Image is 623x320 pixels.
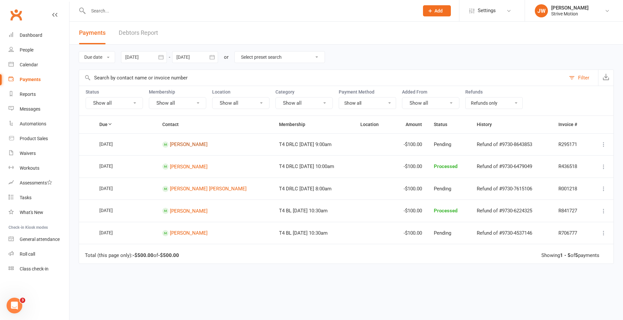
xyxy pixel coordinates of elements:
[5,71,126,199] div: You can view completed refunds in a couple of places:Main Payments Page:Go to the Payments sectio...
[9,57,69,72] a: Calendar
[9,87,69,102] a: Reports
[170,163,208,169] a: [PERSON_NAME]
[9,131,69,146] a: Product Sales
[46,52,126,66] div: how to see refunds completed
[21,215,26,220] button: Emoji picker
[354,116,391,133] th: Location
[10,75,121,88] div: You can view completed refunds in a couple of places:
[51,55,121,62] div: how to see refunds completed
[471,116,553,133] th: History
[535,4,548,17] div: JW
[20,136,48,141] div: Product Sales
[20,121,46,126] div: Automations
[20,165,39,171] div: Workouts
[6,201,126,212] textarea: Message…
[156,116,273,133] th: Contact
[434,208,457,214] span: Processed
[20,151,36,156] div: Waivers
[5,26,108,46] div: 👋 Hi there, what brings you here [DATE]?
[170,230,208,236] a: [PERSON_NAME]
[391,116,428,133] th: Amount
[20,237,60,242] div: General attendance
[428,116,471,133] th: Status
[273,116,354,133] th: Membership
[26,121,31,126] a: Source reference 13773276:
[10,140,121,165] div: Navigate to a member's profile, click the "Payments" tab at the top, and you'll see their refunds...
[115,3,127,14] div: Close
[85,253,179,258] div: Total (this page only): of
[275,97,333,109] button: Show all
[279,208,328,214] span: T4 BL [DATE] 10:30am
[275,89,333,95] label: Category
[79,29,106,36] span: Payments
[9,72,69,87] a: Payments
[42,215,47,220] button: Start recording
[434,8,443,13] span: Add
[74,160,80,165] a: Source reference 144477:
[20,92,36,97] div: Reports
[10,92,66,97] b: Main Payments Page:
[477,208,547,214] div: Refund of #9730-6224325
[99,205,130,215] div: [DATE]
[575,252,578,258] strong: 5
[20,32,42,38] div: Dashboard
[149,89,206,95] label: Membership
[19,4,29,14] img: Profile image for Toby
[391,222,428,244] td: -$100.00
[391,133,428,156] td: -$100.00
[553,116,590,133] th: Invoice #
[119,22,158,44] a: Debtors Report
[9,28,69,43] a: Dashboard
[212,89,270,95] label: Location
[279,230,328,236] span: T4 BL [DATE] 10:30am
[99,161,130,171] div: [DATE]
[9,43,69,57] a: People
[170,186,247,192] a: [PERSON_NAME] [PERSON_NAME]
[20,106,40,112] div: Messages
[553,222,590,244] td: R706777
[20,180,52,185] div: Assessments
[402,89,459,95] label: Added From
[10,215,15,220] button: Upload attachment
[423,5,451,16] button: Add
[9,146,69,161] a: Waivers
[170,208,208,214] a: [PERSON_NAME]
[10,169,121,194] div: Both locations let you filter by date and search to find specific refunds. The payments page also...
[103,3,115,15] button: Home
[20,210,43,215] div: What's New
[391,155,428,178] td: -$100.00
[391,200,428,222] td: -$100.00
[20,266,49,271] div: Class check-in
[5,52,126,71] div: Jess says…
[578,74,589,82] div: Filter
[86,97,143,109] button: Show all
[20,195,31,200] div: Tasks
[10,30,102,42] div: 👋 Hi there, what brings you here [DATE]?
[224,53,229,61] div: or
[434,163,457,169] span: Processed
[32,3,74,8] h1: [PERSON_NAME]
[10,101,121,127] div: Go to the Payments section from your left menu. Here you can filter by payment status and see all...
[32,8,82,15] p: The team can also help
[99,227,130,238] div: [DATE]
[9,102,69,117] a: Messages
[391,178,428,200] td: -$100.00
[10,130,79,136] b: Individual Member Profile:
[9,117,69,131] a: Automations
[434,186,451,192] span: Pending
[79,22,106,44] button: Payments
[9,161,69,176] a: Workouts
[5,199,126,228] div: Toby says…
[477,186,547,192] div: Refund of #9730-7615106
[551,11,589,17] div: Strive Motion
[541,253,599,258] div: Showing of payments
[279,141,332,147] span: T4 DRLC [DATE] 9:00am
[149,97,206,109] button: Show all
[7,298,22,313] iframe: Intercom live chat
[9,247,69,262] a: Roll call
[20,47,33,53] div: People
[79,70,566,86] input: Search by contact name or invoice number
[93,116,156,133] th: Due
[8,7,24,23] a: Clubworx
[20,77,41,82] div: Payments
